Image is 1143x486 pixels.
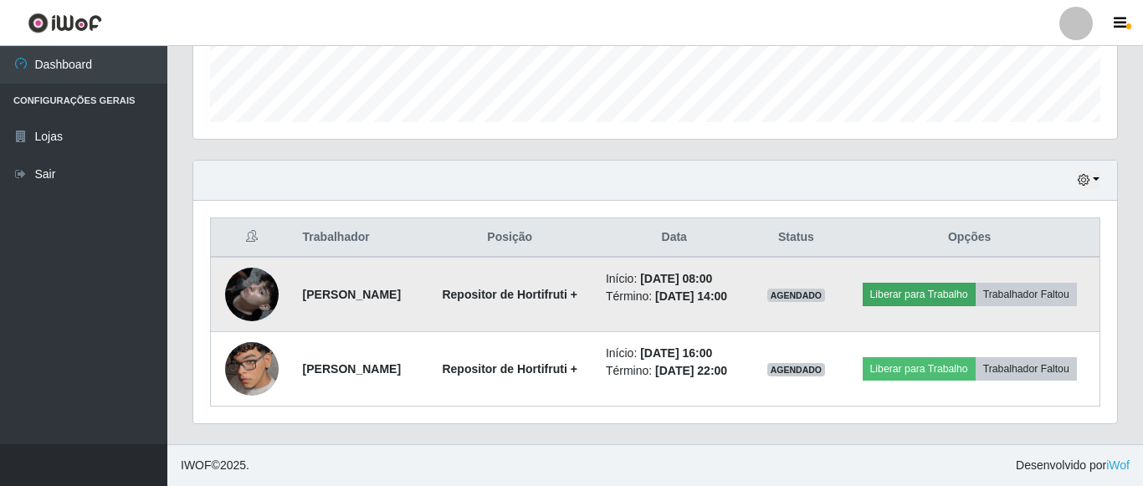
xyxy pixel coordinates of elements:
time: [DATE] 22:00 [655,364,727,377]
time: [DATE] 14:00 [655,289,727,303]
strong: [PERSON_NAME] [303,362,401,376]
strong: [PERSON_NAME] [303,288,401,301]
span: AGENDADO [767,363,826,376]
button: Trabalhador Faltou [976,357,1077,381]
th: Opções [839,218,1099,258]
img: 1750963256706.jpeg [225,247,279,342]
a: iWof [1106,458,1130,472]
li: Início: [606,270,743,288]
th: Posição [423,218,596,258]
span: AGENDADO [767,289,826,302]
time: [DATE] 08:00 [640,272,712,285]
th: Trabalhador [293,218,424,258]
strong: Repositor de Hortifruti + [442,288,577,301]
img: 1750962994048.jpeg [225,321,279,417]
button: Liberar para Trabalho [863,283,976,306]
span: © 2025 . [181,457,249,474]
button: Liberar para Trabalho [863,357,976,381]
li: Início: [606,345,743,362]
button: Trabalhador Faltou [976,283,1077,306]
strong: Repositor de Hortifruti + [442,362,577,376]
time: [DATE] 16:00 [640,346,712,360]
img: CoreUI Logo [28,13,102,33]
li: Término: [606,362,743,380]
th: Data [596,218,753,258]
span: Desenvolvido por [1016,457,1130,474]
span: IWOF [181,458,212,472]
th: Status [753,218,840,258]
li: Término: [606,288,743,305]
